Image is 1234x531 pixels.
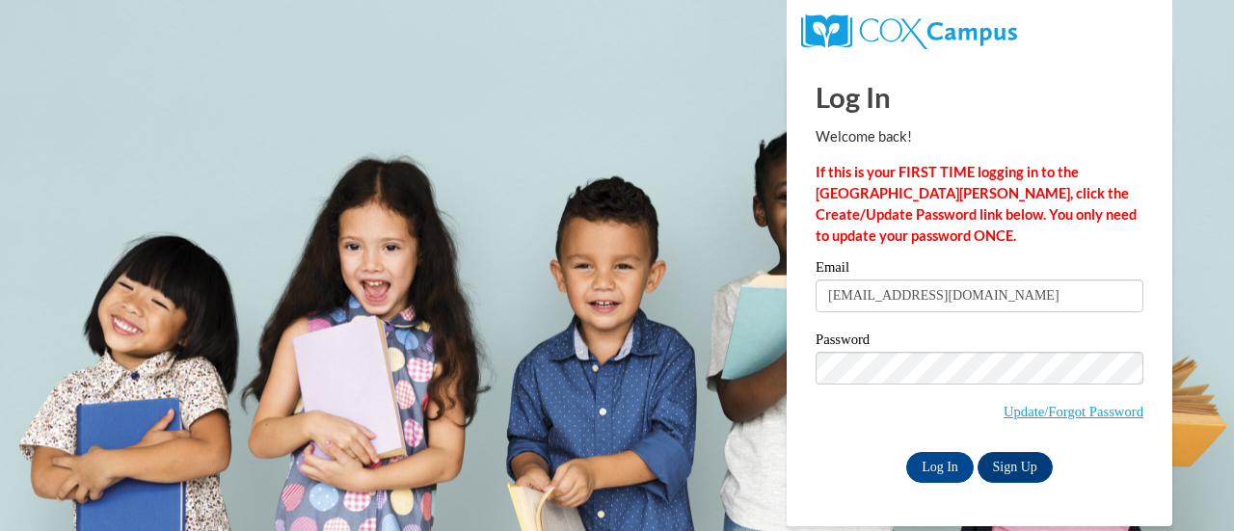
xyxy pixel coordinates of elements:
strong: If this is your FIRST TIME logging in to the [GEOGRAPHIC_DATA][PERSON_NAME], click the Create/Upd... [816,164,1137,244]
label: Password [816,332,1143,352]
img: COX Campus [801,14,1017,49]
p: Welcome back! [816,126,1143,147]
label: Email [816,260,1143,279]
a: Update/Forgot Password [1004,404,1143,419]
input: Log In [906,452,974,483]
a: Sign Up [978,452,1053,483]
h1: Log In [816,77,1143,117]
